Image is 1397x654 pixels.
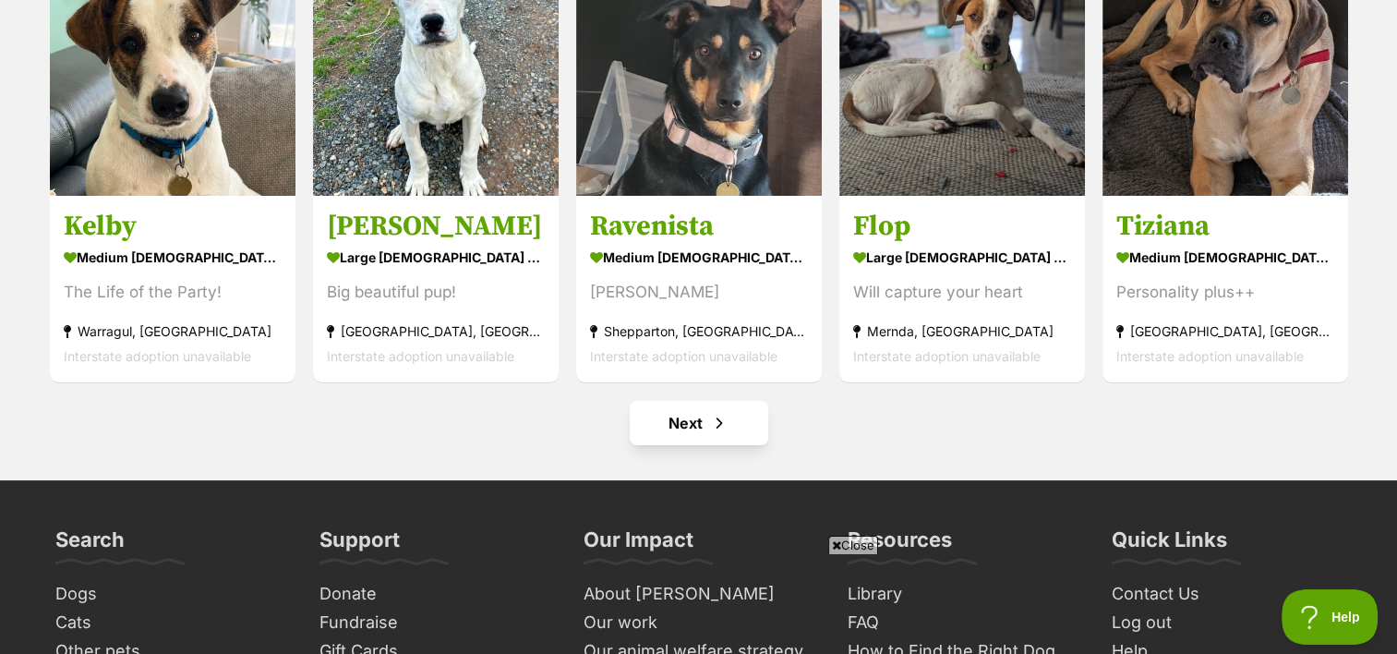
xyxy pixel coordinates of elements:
div: Shepparton, [GEOGRAPHIC_DATA] [590,319,808,344]
div: large [DEMOGRAPHIC_DATA] Dog [327,244,545,271]
div: medium [DEMOGRAPHIC_DATA] Dog [590,244,808,271]
div: large [DEMOGRAPHIC_DATA] Dog [853,244,1071,271]
span: Interstate adoption unavailable [590,348,777,364]
div: medium [DEMOGRAPHIC_DATA] Dog [64,244,282,271]
span: Close [828,536,878,554]
span: Interstate adoption unavailable [853,348,1041,364]
span: Interstate adoption unavailable [1116,348,1304,364]
h3: Our Impact [584,527,693,563]
a: Contact Us [1104,580,1350,609]
div: Will capture your heart [853,280,1071,305]
a: Ravenista medium [DEMOGRAPHIC_DATA] Dog [PERSON_NAME] Shepparton, [GEOGRAPHIC_DATA] Interstate ad... [576,195,822,382]
nav: Pagination [48,401,1350,445]
span: Interstate adoption unavailable [327,348,514,364]
h3: Support [319,527,400,563]
a: Kelby medium [DEMOGRAPHIC_DATA] Dog The Life of the Party! Warragul, [GEOGRAPHIC_DATA] Interstate... [50,195,295,382]
h3: Resources [848,527,952,563]
div: The Life of the Party! [64,280,282,305]
iframe: Advertisement [251,562,1147,645]
a: Log out [1104,609,1350,637]
a: Flop large [DEMOGRAPHIC_DATA] Dog Will capture your heart Mernda, [GEOGRAPHIC_DATA] Interstate ad... [839,195,1085,382]
iframe: Help Scout Beacon - Open [1282,589,1379,645]
h3: Kelby [64,209,282,244]
a: [PERSON_NAME] large [DEMOGRAPHIC_DATA] Dog Big beautiful pup! [GEOGRAPHIC_DATA], [GEOGRAPHIC_DATA... [313,195,559,382]
div: Big beautiful pup! [327,280,545,305]
h3: Flop [853,209,1071,244]
span: Interstate adoption unavailable [64,348,251,364]
h3: Search [55,527,125,563]
div: Personality plus++ [1116,280,1334,305]
div: [GEOGRAPHIC_DATA], [GEOGRAPHIC_DATA] [1116,319,1334,344]
div: medium [DEMOGRAPHIC_DATA] Dog [1116,244,1334,271]
div: [PERSON_NAME] [590,280,808,305]
div: [GEOGRAPHIC_DATA], [GEOGRAPHIC_DATA] [327,319,545,344]
h3: Ravenista [590,209,808,244]
h3: Tiziana [1116,209,1334,244]
a: Dogs [48,580,294,609]
h3: Quick Links [1112,527,1227,563]
div: Warragul, [GEOGRAPHIC_DATA] [64,319,282,344]
a: Next page [630,401,768,445]
a: Cats [48,609,294,637]
a: Tiziana medium [DEMOGRAPHIC_DATA] Dog Personality plus++ [GEOGRAPHIC_DATA], [GEOGRAPHIC_DATA] Int... [1102,195,1348,382]
h3: [PERSON_NAME] [327,209,545,244]
div: Mernda, [GEOGRAPHIC_DATA] [853,319,1071,344]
